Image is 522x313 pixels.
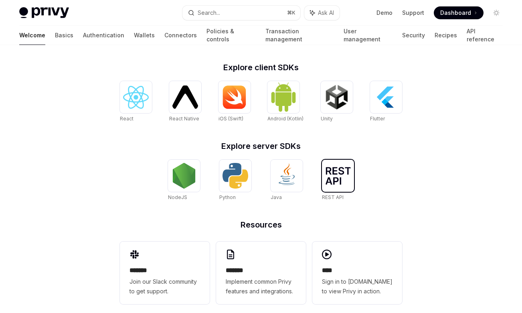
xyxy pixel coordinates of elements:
a: Demo [376,9,393,17]
a: UnityUnity [321,81,353,123]
img: REST API [325,167,351,185]
span: React Native [169,116,199,122]
a: ReactReact [120,81,152,123]
span: Ask AI [318,9,334,17]
img: Java [274,163,299,189]
img: Android (Kotlin) [271,82,296,112]
a: JavaJava [271,160,303,201]
h2: Resources [120,221,402,229]
a: FlutterFlutter [370,81,402,123]
img: React Native [172,85,198,108]
a: Security [402,26,425,45]
span: NodeJS [168,194,187,200]
a: PythonPython [219,160,251,201]
img: React [123,86,149,109]
a: Support [402,9,424,17]
img: Flutter [373,84,399,110]
span: React [120,116,134,122]
img: Python [223,163,248,189]
img: Unity [324,84,350,110]
a: REST APIREST API [322,160,354,201]
a: React NativeReact Native [169,81,201,123]
a: Connectors [164,26,197,45]
a: ****Sign in to [DOMAIN_NAME] to view Privy in action. [312,242,402,304]
span: Implement common Privy features and integrations. [226,277,296,296]
a: **** **Join our Slack community to get support. [120,242,210,304]
a: API reference [467,26,503,45]
div: Search... [198,8,220,18]
a: Recipes [435,26,457,45]
a: Welcome [19,26,45,45]
a: Authentication [83,26,124,45]
a: Wallets [134,26,155,45]
a: NodeJSNodeJS [168,160,200,201]
a: Basics [55,26,73,45]
span: iOS (Swift) [219,116,243,122]
span: Unity [321,116,333,122]
span: Java [271,194,282,200]
button: Toggle dark mode [490,6,503,19]
button: Search...⌘K [182,6,300,20]
a: Policies & controls [206,26,256,45]
h2: Explore client SDKs [120,63,402,71]
img: iOS (Swift) [222,85,247,109]
a: User management [344,26,393,45]
span: Python [219,194,236,200]
span: ⌘ K [287,10,295,16]
a: Dashboard [434,6,484,19]
a: **** **Implement common Privy features and integrations. [216,242,306,304]
a: Android (Kotlin)Android (Kotlin) [267,81,303,123]
span: Sign in to [DOMAIN_NAME] to view Privy in action. [322,277,393,296]
img: NodeJS [171,163,197,189]
span: Android (Kotlin) [267,116,303,122]
span: REST API [322,194,344,200]
span: Dashboard [440,9,471,17]
img: light logo [19,7,69,18]
span: Join our Slack community to get support. [129,277,200,296]
h2: Explore server SDKs [120,142,402,150]
a: Transaction management [265,26,334,45]
a: iOS (Swift)iOS (Swift) [219,81,251,123]
button: Ask AI [304,6,340,20]
span: Flutter [370,116,385,122]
